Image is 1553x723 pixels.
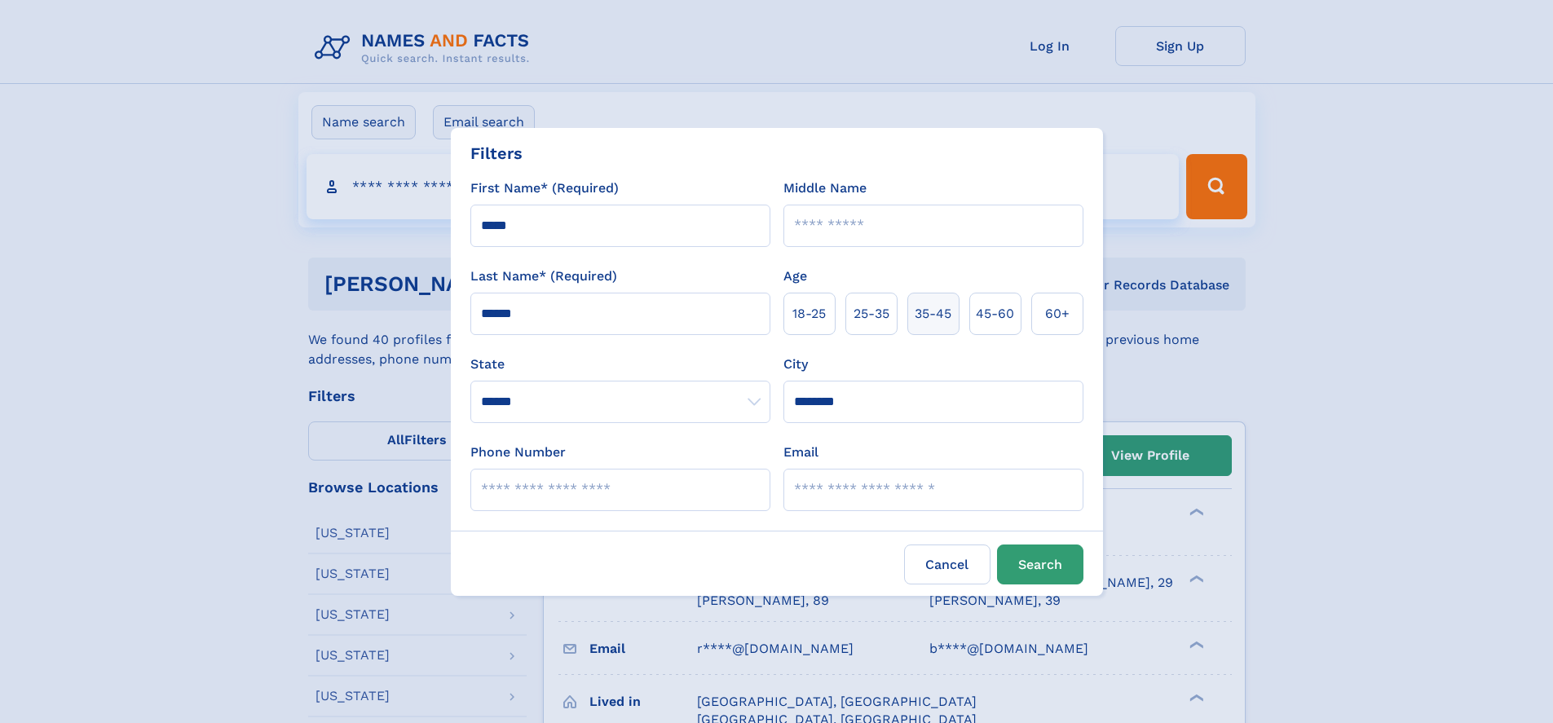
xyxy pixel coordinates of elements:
[997,544,1083,584] button: Search
[470,355,770,374] label: State
[854,304,889,324] span: 25‑35
[1045,304,1070,324] span: 60+
[904,544,990,584] label: Cancel
[915,304,951,324] span: 35‑45
[470,179,619,198] label: First Name* (Required)
[783,179,867,198] label: Middle Name
[783,355,808,374] label: City
[976,304,1014,324] span: 45‑60
[470,267,617,286] label: Last Name* (Required)
[783,443,818,462] label: Email
[470,141,523,165] div: Filters
[783,267,807,286] label: Age
[470,443,566,462] label: Phone Number
[792,304,826,324] span: 18‑25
